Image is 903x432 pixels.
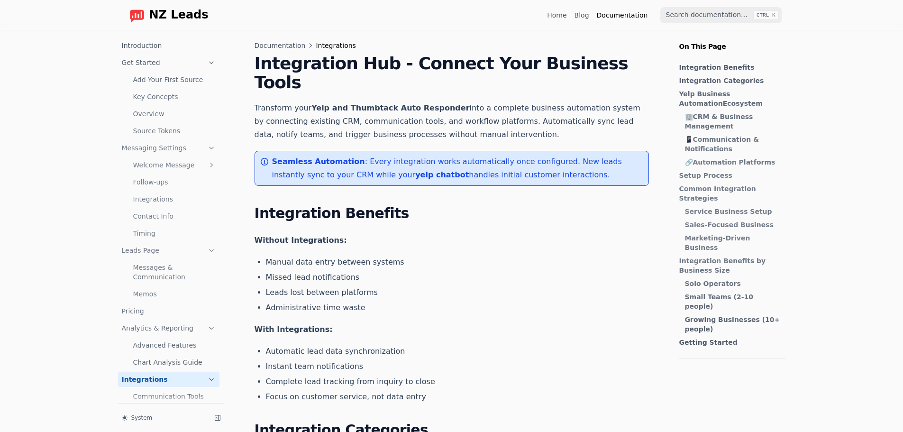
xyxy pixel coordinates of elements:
li: Automatic lead data synchronization [266,346,649,357]
strong: Automation Platforms [693,158,775,166]
a: Messaging Settings [118,140,219,156]
strong: Small Teams (2-10 people) [685,293,753,310]
h1: Integration Hub - Connect Your Business Tools [255,54,649,92]
a: Yelp Business AutomationEcosystem [679,89,781,108]
a: Home page [122,8,209,23]
a: Leads Page [118,243,219,258]
h2: Integration Benefits [255,205,649,224]
a: Advanced Features [129,338,219,353]
a: Add Your First Source [129,72,219,87]
a: Integrations [129,192,219,207]
a: Analytics & Reporting [118,321,219,336]
p: Transform your into a complete business automation system by connecting existing CRM, communicati... [255,101,649,141]
p: On This Page [672,30,793,51]
span: Integrations [316,41,356,50]
a: Key Concepts [129,89,219,104]
button: System [118,411,207,424]
strong: Seamless Automation [272,157,365,166]
a: Timing [129,226,219,241]
a: Introduction [118,38,219,53]
a: Pricing [118,303,219,319]
strong: Communication & Notifications [685,136,759,153]
a: Home [547,10,566,20]
a: Service Business Setup [685,207,781,216]
a: Growing Businesses (10+ people) [685,315,781,334]
strong: Growing Businesses (10+ people) [685,316,780,333]
span: NZ Leads [149,9,209,22]
strong: Service Business Setup [685,208,772,215]
strong: Sales-Focused Business [685,221,774,229]
strong: Yelp Business Automation [679,90,730,107]
button: Collapse sidebar [211,411,224,424]
a: Blog [575,10,589,20]
a: Marketing-Driven Business [685,233,781,252]
a: Messages & Communication [129,260,219,285]
li: Leads lost between platforms [266,287,649,298]
p: : Every integration works automatically once configured. New leads instantly sync to your CRM whi... [272,155,641,182]
a: Solo Operators [685,279,781,288]
li: Complete lead tracking from inquiry to close [266,376,649,387]
strong: yelp chatbot [415,170,469,179]
a: Integration Benefits by Business Size [679,256,781,275]
li: Manual data entry between systems [266,257,649,268]
a: 🏢CRM & Business Management [685,112,781,131]
a: Get Started [118,55,219,70]
li: Instant team notifications [266,361,649,372]
a: Chart Analysis Guide [129,355,219,370]
strong: Marketing-Driven Business [685,234,750,251]
input: Search documentation… [660,7,782,23]
img: logo [129,8,145,23]
a: Overview [129,106,219,121]
a: Documentation [255,41,306,50]
strong: Without Integrations: [255,236,347,245]
a: 📱Communication & Notifications [685,135,781,154]
li: Missed lead notifications [266,272,649,283]
a: Source Tokens [129,123,219,138]
a: Documentation [597,10,648,20]
strong: Yelp and Thumbtack Auto Responder [311,103,469,112]
a: Follow-ups [129,175,219,190]
a: 🔗Automation Platforms [685,157,781,167]
a: Communication Tools [129,389,219,404]
li: Administrative time waste [266,302,649,313]
a: Setup Process [679,171,781,180]
strong: CRM & Business Management [685,113,753,130]
a: Small Teams (2-10 people) [685,292,781,311]
a: Common Integration Strategies [679,184,781,203]
a: Contact Info [129,209,219,224]
a: Integration Benefits [679,63,781,72]
a: Welcome Message [129,157,219,173]
a: Getting Started [679,338,781,347]
li: Focus on customer service, not data entry [266,391,649,403]
a: Memos [129,286,219,302]
strong: Solo Operators [685,280,741,287]
strong: With Integrations: [255,325,333,334]
a: Integrations [118,372,219,387]
a: Sales-Focused Business [685,220,781,230]
a: Integration Categories [679,76,781,85]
